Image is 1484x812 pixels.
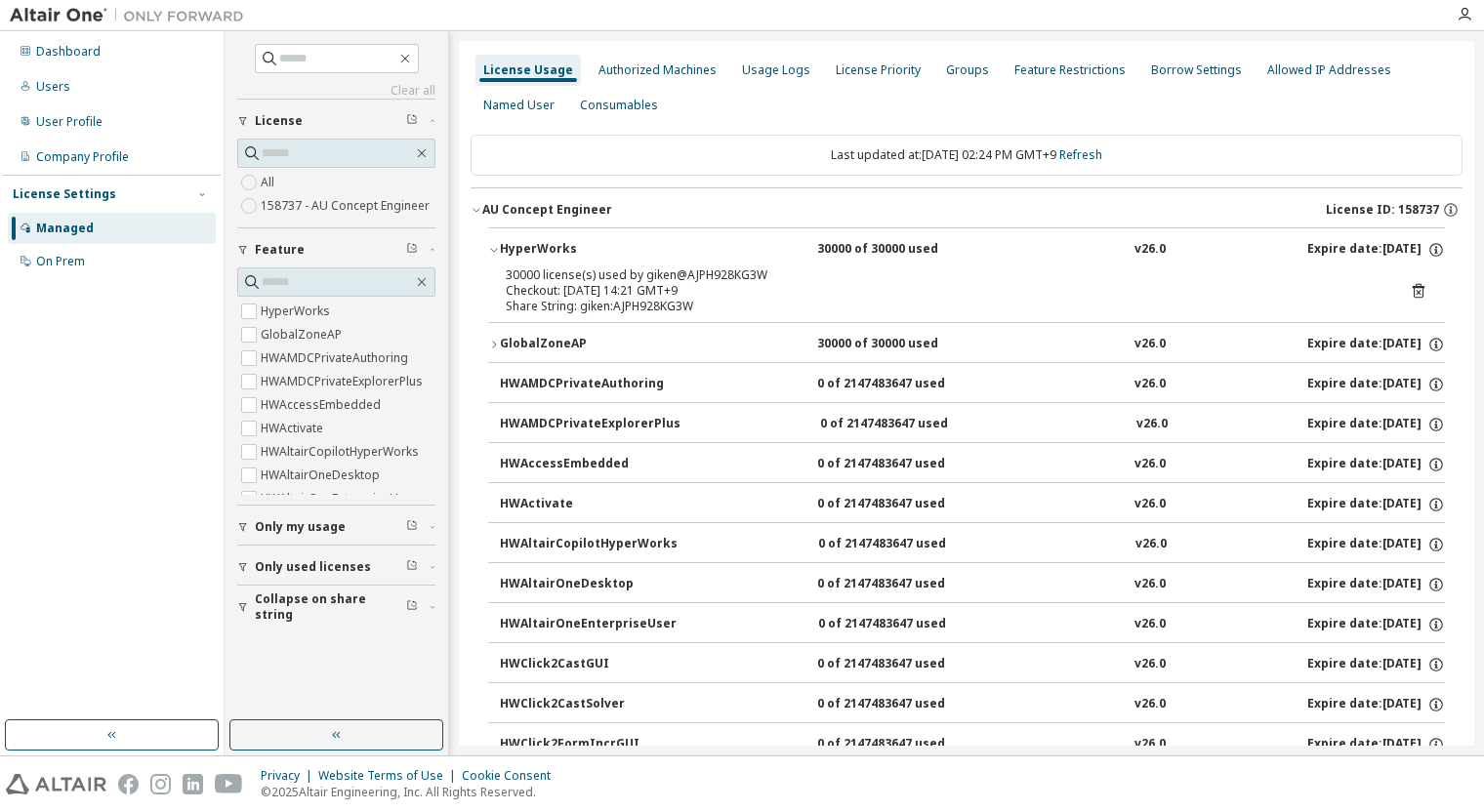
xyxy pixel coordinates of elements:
[255,519,346,535] span: Only my usage
[406,242,418,258] span: Clear filter
[500,696,676,713] div: HWClick2CastSolver
[261,370,427,393] label: HWAMDCPrivateExplorerPlus
[215,774,243,794] img: youtube.svg
[1014,62,1126,78] div: Feature Restrictions
[183,774,203,794] img: linkedin.svg
[817,241,993,259] div: 30000 of 30000 used
[36,44,101,60] div: Dashboard
[483,62,573,78] div: License Usage
[1326,202,1439,218] span: License ID: 158737
[742,62,810,78] div: Usage Logs
[500,376,676,393] div: HWAMDCPrivateAuthoring
[1267,62,1391,78] div: Allowed IP Addresses
[261,417,327,440] label: HWActivate
[500,456,676,473] div: HWAccessEmbedded
[818,536,994,553] div: 0 of 2147483647 used
[500,603,1445,646] button: HWAltairOneEnterpriseUser0 of 2147483647 usedv26.0Expire date:[DATE]
[237,506,435,548] button: Only my usage
[598,62,717,78] div: Authorized Machines
[483,98,555,113] div: Named User
[817,656,993,673] div: 0 of 2147483647 used
[255,113,303,129] span: License
[817,376,993,393] div: 0 of 2147483647 used
[1307,616,1445,633] div: Expire date: [DATE]
[1134,496,1166,513] div: v26.0
[818,616,994,633] div: 0 of 2147483647 used
[1307,456,1445,473] div: Expire date: [DATE]
[406,559,418,575] span: Clear filter
[261,346,412,370] label: HWAMDCPrivateAuthoring
[1307,416,1445,433] div: Expire date: [DATE]
[1134,576,1166,593] div: v26.0
[500,683,1445,726] button: HWClick2CastSolver0 of 2147483647 usedv26.0Expire date:[DATE]
[36,114,103,130] div: User Profile
[500,723,1445,766] button: HWClick2FormIncrGUI0 of 2147483647 usedv26.0Expire date:[DATE]
[255,242,305,258] span: Feature
[1134,456,1166,473] div: v26.0
[817,736,993,753] div: 0 of 2147483647 used
[946,62,989,78] div: Groups
[36,149,129,165] div: Company Profile
[500,523,1445,566] button: HWAltairCopilotHyperWorks0 of 2147483647 usedv26.0Expire date:[DATE]
[500,656,676,673] div: HWClick2CastGUI
[255,591,406,623] span: Collapse on share string
[1134,616,1166,633] div: v26.0
[500,616,677,633] div: HWAltairOneEnterpriseUser
[6,774,106,794] img: altair_logo.svg
[506,299,1381,314] div: Share String: giken:AJPH928KG3W
[237,83,435,99] a: Clear all
[1307,736,1445,753] div: Expire date: [DATE]
[462,768,562,784] div: Cookie Consent
[1134,736,1166,753] div: v26.0
[261,784,562,800] p: © 2025 Altair Engineering, Inc. All Rights Reserved.
[1134,241,1166,259] div: v26.0
[1307,496,1445,513] div: Expire date: [DATE]
[580,98,658,113] div: Consumables
[820,416,996,433] div: 0 of 2147483647 used
[1135,536,1167,553] div: v26.0
[500,536,678,553] div: HWAltairCopilotHyperWorks
[500,416,680,433] div: HWAMDCPrivateExplorerPlus
[500,241,676,259] div: HyperWorks
[1136,416,1168,433] div: v26.0
[1307,656,1445,673] div: Expire date: [DATE]
[1307,536,1445,553] div: Expire date: [DATE]
[261,323,346,346] label: GlobalZoneAP
[406,519,418,535] span: Clear filter
[237,546,435,589] button: Only used licenses
[261,487,421,510] label: HWAltairOneEnterpriseUser
[1134,696,1166,713] div: v26.0
[488,323,1445,366] button: GlobalZoneAP30000 of 30000 usedv26.0Expire date:[DATE]
[1134,656,1166,673] div: v26.0
[500,363,1445,406] button: HWAMDCPrivateAuthoring0 of 2147483647 usedv26.0Expire date:[DATE]
[36,79,70,95] div: Users
[471,135,1463,176] div: Last updated at: [DATE] 02:24 PM GMT+9
[1307,376,1445,393] div: Expire date: [DATE]
[500,563,1445,606] button: HWAltairOneDesktop0 of 2147483647 usedv26.0Expire date:[DATE]
[500,496,676,513] div: HWActivate
[261,194,433,218] label: 158737 - AU Concept Engineer
[36,221,94,236] div: Managed
[1307,241,1445,259] div: Expire date: [DATE]
[1134,376,1166,393] div: v26.0
[36,254,85,269] div: On Prem
[1134,336,1166,353] div: v26.0
[482,202,612,218] div: AU Concept Engineer
[500,483,1445,526] button: HWActivate0 of 2147483647 usedv26.0Expire date:[DATE]
[261,300,334,323] label: HyperWorks
[817,696,993,713] div: 0 of 2147483647 used
[500,443,1445,486] button: HWAccessEmbedded0 of 2147483647 usedv26.0Expire date:[DATE]
[406,113,418,129] span: Clear filter
[817,496,993,513] div: 0 of 2147483647 used
[1307,336,1445,353] div: Expire date: [DATE]
[261,464,384,487] label: HWAltairOneDesktop
[237,586,435,629] button: Collapse on share string
[118,774,139,794] img: facebook.svg
[255,559,371,575] span: Only used licenses
[500,336,676,353] div: GlobalZoneAP
[261,393,385,417] label: HWAccessEmbedded
[1059,146,1102,163] a: Refresh
[500,736,676,753] div: HWClick2FormIncrGUI
[150,774,171,794] img: instagram.svg
[1307,696,1445,713] div: Expire date: [DATE]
